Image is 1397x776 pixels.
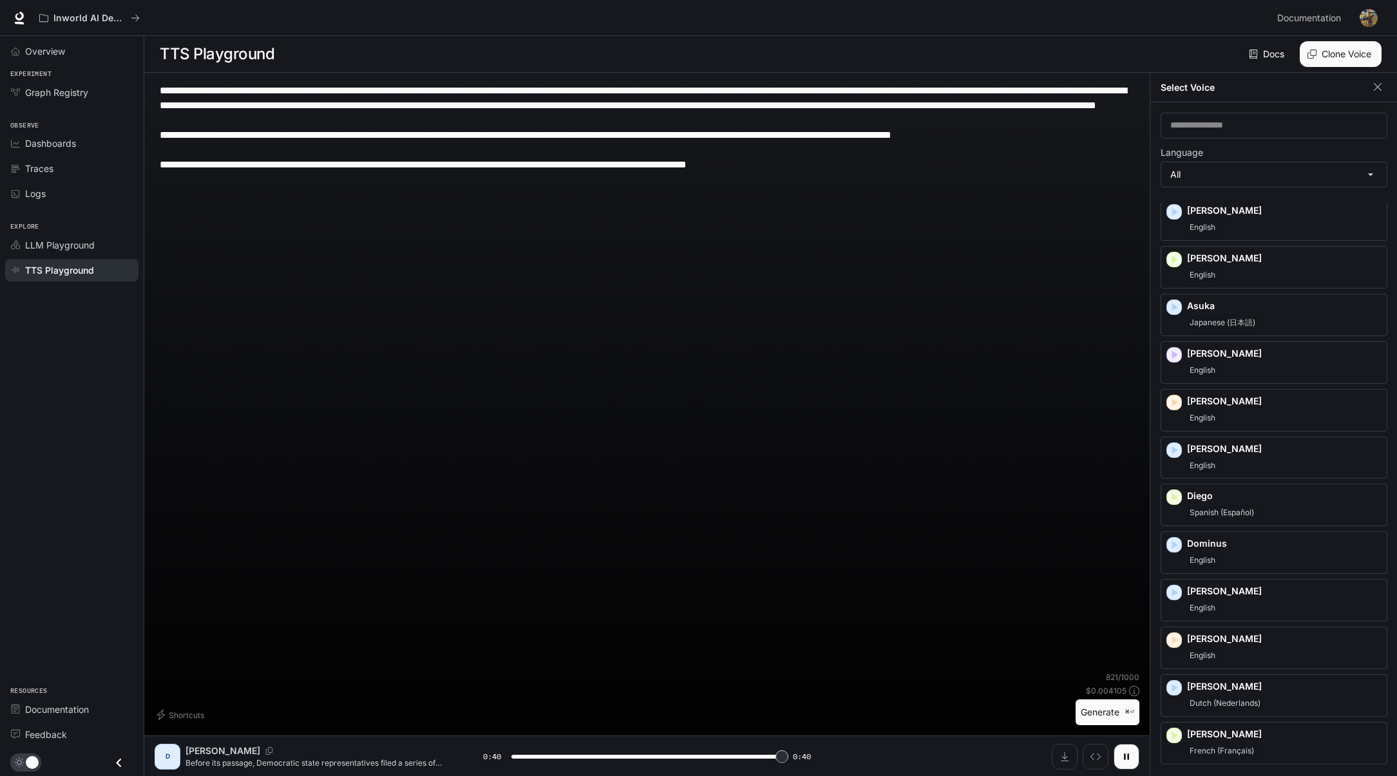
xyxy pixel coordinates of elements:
[25,137,76,150] span: Dashboards
[1086,685,1126,696] p: $ 0.004105
[25,44,65,58] span: Overview
[160,41,274,67] h1: TTS Playground
[1083,744,1108,770] button: Inspect
[5,259,138,281] a: TTS Playground
[1187,204,1382,217] p: [PERSON_NAME]
[1187,600,1218,616] span: English
[5,132,138,155] a: Dashboards
[1161,148,1203,157] p: Language
[25,187,46,200] span: Logs
[157,746,178,767] div: D
[1277,10,1341,26] span: Documentation
[1187,252,1382,265] p: [PERSON_NAME]
[1125,708,1134,716] p: ⌘⏎
[155,705,209,725] button: Shortcuts
[5,234,138,256] a: LLM Playground
[25,238,95,252] span: LLM Playground
[793,750,811,763] span: 0:40
[185,757,452,768] p: Before its passage, Democratic state representatives filed a series of amendments to the bill whi...
[5,81,138,104] a: Graph Registry
[1272,5,1351,31] a: Documentation
[25,263,94,277] span: TTS Playground
[1360,9,1378,27] img: User avatar
[33,5,146,31] button: All workspaces
[1187,585,1382,598] p: [PERSON_NAME]
[5,698,138,721] a: Documentation
[1187,696,1263,711] span: Dutch (Nederlands)
[1187,537,1382,550] p: Dominus
[1187,395,1382,408] p: [PERSON_NAME]
[1187,315,1258,330] span: Japanese (日本語)
[1106,672,1139,683] p: 821 / 1000
[5,723,138,746] a: Feedback
[1356,5,1382,31] button: User avatar
[1187,489,1382,502] p: Diego
[1187,299,1382,312] p: Asuka
[1246,41,1289,67] a: Docs
[1187,728,1382,741] p: [PERSON_NAME]
[1161,162,1387,187] div: All
[1187,743,1257,759] span: French (Français)
[104,750,133,776] button: Close drawer
[1187,648,1218,663] span: English
[1187,442,1382,455] p: [PERSON_NAME]
[53,13,126,24] p: Inworld AI Demos
[260,747,278,755] button: Copy Voice ID
[1187,267,1218,283] span: English
[1187,458,1218,473] span: English
[1187,347,1382,360] p: [PERSON_NAME]
[5,157,138,180] a: Traces
[1187,505,1257,520] span: Spanish (Español)
[5,40,138,62] a: Overview
[1187,553,1218,568] span: English
[1076,699,1139,726] button: Generate⌘⏎
[1187,680,1382,693] p: [PERSON_NAME]
[1052,744,1078,770] button: Download audio
[1300,41,1382,67] button: Clone Voice
[1187,410,1218,426] span: English
[25,728,67,741] span: Feedback
[25,86,88,99] span: Graph Registry
[1187,632,1382,645] p: [PERSON_NAME]
[1187,220,1218,235] span: English
[25,162,53,175] span: Traces
[25,703,89,716] span: Documentation
[185,744,260,757] p: [PERSON_NAME]
[483,750,501,763] span: 0:40
[1187,363,1218,378] span: English
[26,755,39,769] span: Dark mode toggle
[5,182,138,205] a: Logs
